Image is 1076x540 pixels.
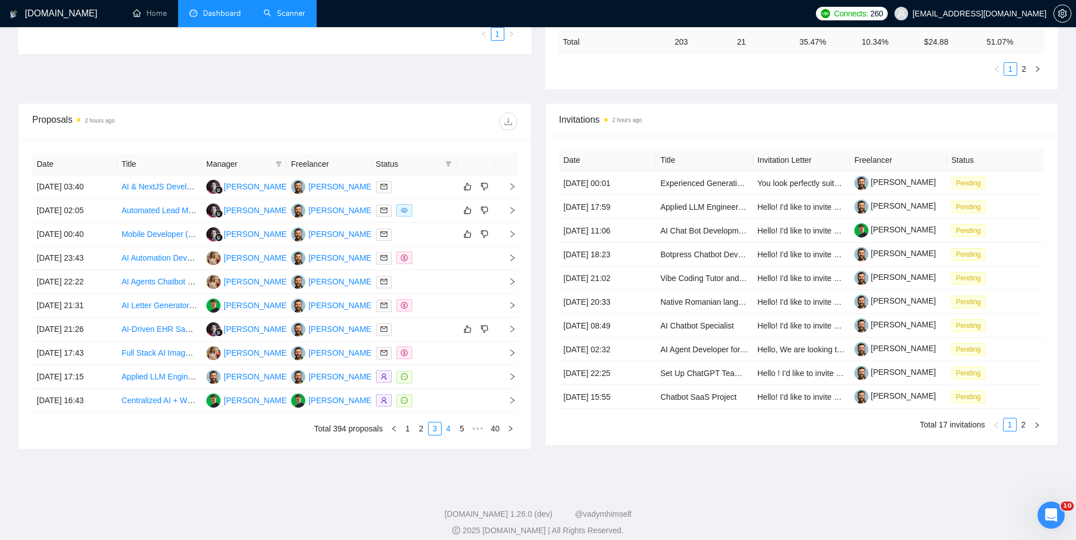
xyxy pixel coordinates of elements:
[224,370,289,383] div: [PERSON_NAME]
[481,325,489,334] span: dislike
[206,300,289,309] a: MB[PERSON_NAME]
[559,31,671,53] td: Total
[32,365,117,389] td: [DATE] 17:15
[401,373,408,380] span: message
[309,180,374,193] div: [PERSON_NAME]
[206,394,221,408] img: MB
[660,202,807,211] a: Applied LLM Engineer (Prompt Specialist)
[291,275,305,289] img: VK
[1018,63,1030,75] a: 2
[1053,5,1071,23] button: setting
[206,275,221,289] img: AV
[381,278,387,285] span: mail
[206,277,289,286] a: AV[PERSON_NAME]
[401,302,408,309] span: dollar
[990,62,1004,76] li: Previous Page
[117,342,202,365] td: Full Stack AI Image & Content Automation System (React, Python,AWS , Flutter)
[291,348,374,357] a: VK[PERSON_NAME]
[117,223,202,247] td: Mobile Developer (React Native or Flutter) for Fitness MVP app
[206,371,289,381] a: VK[PERSON_NAME]
[391,425,397,432] span: left
[499,113,517,131] button: download
[309,347,374,359] div: [PERSON_NAME]
[952,224,986,237] span: Pending
[85,118,115,124] time: 2 hours ago
[469,422,487,435] li: Next 5 Pages
[32,247,117,270] td: [DATE] 23:43
[309,275,374,288] div: [PERSON_NAME]
[206,205,289,214] a: SS[PERSON_NAME]
[732,31,794,53] td: 21
[952,177,986,189] span: Pending
[456,422,468,435] a: 5
[381,326,387,332] span: mail
[656,385,753,409] td: Chatbot SaaS Project
[291,227,305,241] img: VK
[442,422,455,435] li: 4
[461,204,474,217] button: like
[897,10,905,18] span: user
[656,243,753,266] td: Botpress Chatbot Developer
[263,8,305,18] a: searchScanner
[487,422,503,435] a: 40
[291,370,305,384] img: VK
[478,204,491,217] button: dislike
[854,273,936,282] a: [PERSON_NAME]
[224,228,289,240] div: [PERSON_NAME]
[309,299,374,312] div: [PERSON_NAME]
[870,7,883,20] span: 260
[381,349,387,356] span: mail
[122,277,258,286] a: AI Agents Chatbot / Chatbot Developer
[993,66,1000,72] span: left
[189,9,197,17] span: dashboard
[291,322,305,336] img: VK
[291,394,305,408] img: MB
[499,206,516,214] span: right
[1004,63,1017,75] a: 1
[499,278,516,286] span: right
[206,227,221,241] img: SS
[414,422,428,435] li: 2
[660,321,734,330] a: AI Chatbot Specialist
[464,325,472,334] span: like
[854,225,936,234] a: [PERSON_NAME]
[224,299,289,312] div: [PERSON_NAME]
[1004,418,1016,431] a: 1
[660,274,863,283] a: Vibe Coding Tutor and Pair Programming Partner Needed
[309,370,374,383] div: [PERSON_NAME]
[821,9,830,18] img: upwork-logo.png
[660,345,872,354] a: AI Agent Developer for Vendor Research & Data Automation
[834,7,868,20] span: Connects:
[401,349,408,356] span: dollar
[309,252,374,264] div: [PERSON_NAME]
[309,228,374,240] div: [PERSON_NAME]
[854,296,936,305] a: [PERSON_NAME]
[477,27,491,41] li: Previous Page
[461,180,474,193] button: like
[990,62,1004,76] button: left
[464,182,472,191] span: like
[952,344,990,353] a: Pending
[117,175,202,199] td: AI & NextJS Developer Needed for SaaS Product Development
[122,348,404,357] a: Full Stack AI Image & Content Automation System (React, Python,AWS , Flutter)
[952,202,990,211] a: Pending
[206,322,221,336] img: SS
[381,302,387,309] span: mail
[117,365,202,389] td: Applied LLM Engineer (Prompt Specialist)
[206,299,221,313] img: MB
[461,322,474,336] button: like
[575,509,632,519] a: @vadymhimself
[854,344,936,353] a: [PERSON_NAME]
[215,210,223,218] img: gigradar-bm.png
[291,324,374,333] a: VK[PERSON_NAME]
[455,422,469,435] li: 5
[660,226,815,235] a: AI Chat Bot Development for Online Traders
[273,155,284,172] span: filter
[753,149,850,171] th: Invitation Letter
[117,153,202,175] th: Title
[504,27,518,41] button: right
[464,206,472,215] span: like
[32,113,275,131] div: Proposals
[444,509,552,519] a: [DOMAIN_NAME] 1.26.0 (dev)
